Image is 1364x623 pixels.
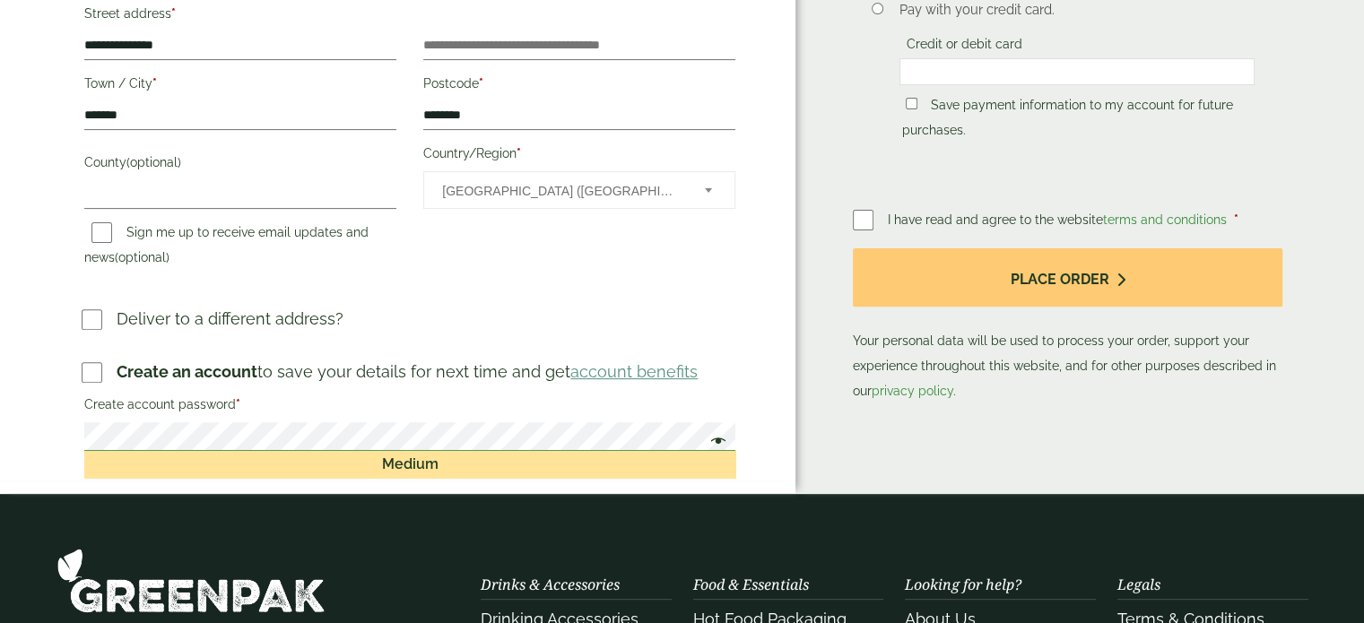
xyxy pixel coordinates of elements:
[84,225,369,270] label: Sign me up to receive email updates and news
[442,172,681,210] span: United Kingdom (UK)
[236,397,240,411] abbr: required
[899,37,1030,56] label: Credit or debit card
[84,150,396,180] label: County
[905,64,1249,80] iframe: Secure card payment input frame
[84,1,396,31] label: Street address
[423,71,735,101] label: Postcode
[91,222,112,243] input: Sign me up to receive email updates and news(optional)
[84,392,735,422] label: Create account password
[1103,212,1227,227] a: terms and conditions
[126,155,181,169] span: (optional)
[423,141,735,171] label: Country/Region
[853,248,1282,403] p: Your personal data will be used to process your order, support your experience throughout this we...
[517,146,521,160] abbr: required
[117,359,698,384] p: to save your details for next time and get
[570,362,698,381] a: account benefits
[115,250,169,264] span: (optional)
[84,71,396,101] label: Town / City
[902,98,1233,143] label: Save payment information to my account for future purchases.
[152,76,157,91] abbr: required
[56,548,326,613] img: GreenPak Supplies
[423,171,735,209] span: Country/Region
[1234,212,1238,227] abbr: required
[872,384,953,398] a: privacy policy
[888,212,1230,227] span: I have read and agree to the website
[479,76,483,91] abbr: required
[853,248,1282,307] button: Place order
[84,451,735,478] div: Medium
[171,6,176,21] abbr: required
[117,307,343,331] p: Deliver to a different address?
[117,362,257,381] strong: Create an account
